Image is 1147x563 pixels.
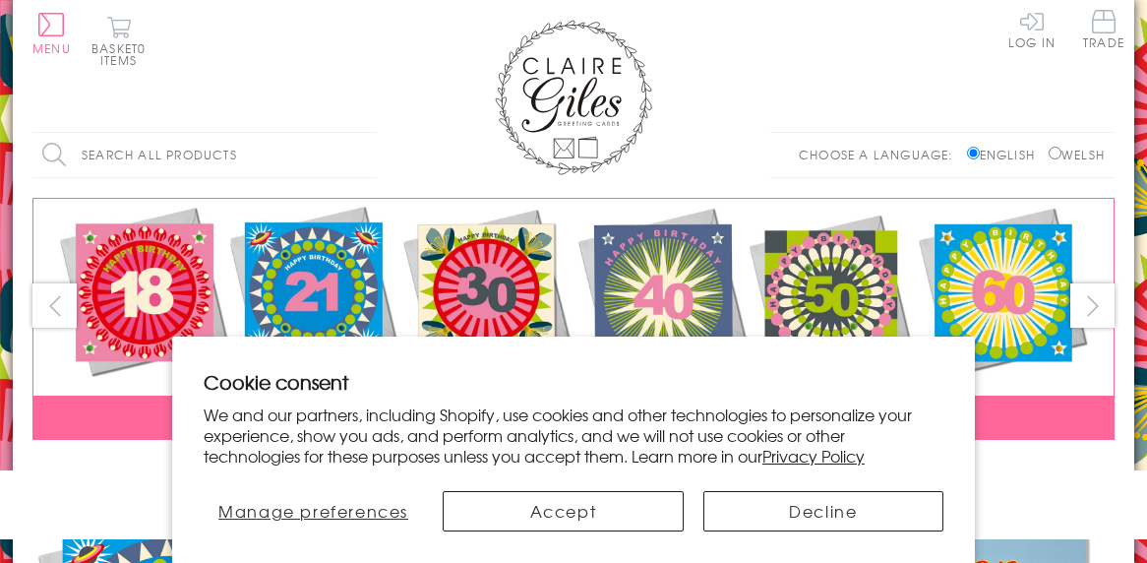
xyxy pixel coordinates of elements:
a: Trade [1083,10,1124,52]
input: Search [357,133,377,177]
a: Log In [1008,10,1056,48]
div: Carousel Pagination [32,455,1115,485]
button: Menu [32,13,71,54]
button: Basket0 items [91,16,146,66]
p: Choose a language: [799,146,963,163]
span: 0 items [100,39,146,69]
button: Accept [443,491,683,532]
span: Manage preferences [218,499,408,523]
button: Decline [703,491,943,532]
button: prev [32,283,77,328]
input: English [967,147,980,159]
button: Manage preferences [204,491,423,532]
p: We and our partners, including Shopify, use cookies and other technologies to personalize your ex... [204,405,943,466]
input: Search all products [32,133,377,177]
img: Claire Giles Greetings Cards [495,20,652,175]
input: Welsh [1049,147,1061,159]
label: Welsh [1049,146,1105,163]
button: next [1070,283,1115,328]
a: Privacy Policy [762,444,865,468]
label: English [967,146,1045,163]
span: Trade [1083,10,1124,48]
h2: Cookie consent [204,368,943,396]
span: Menu [32,39,71,57]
